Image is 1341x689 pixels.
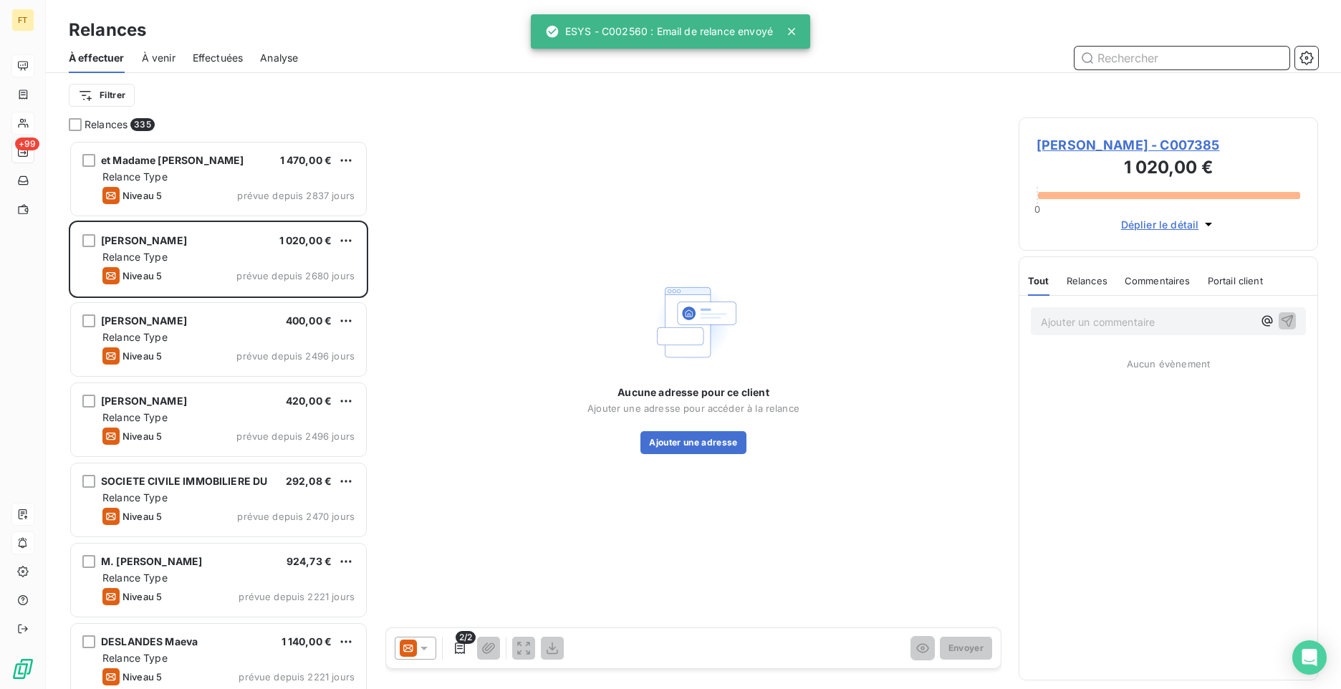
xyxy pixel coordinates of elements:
[239,671,355,683] span: prévue depuis 2221 jours
[102,411,168,423] span: Relance Type
[587,403,799,414] span: Ajouter une adresse pour accéder à la relance
[101,314,187,327] span: [PERSON_NAME]
[1028,275,1049,286] span: Tout
[648,276,739,368] img: Empty state
[236,350,355,362] span: prévue depuis 2496 jours
[286,314,332,327] span: 400,00 €
[280,154,332,166] span: 1 470,00 €
[239,591,355,602] span: prévue depuis 2221 jours
[1067,275,1107,286] span: Relances
[456,631,476,644] span: 2/2
[101,555,202,567] span: M. [PERSON_NAME]
[85,117,128,132] span: Relances
[11,9,34,32] div: FT
[101,154,244,166] span: et Madame [PERSON_NAME]
[69,140,368,689] div: grid
[237,190,355,201] span: prévue depuis 2837 jours
[102,652,168,664] span: Relance Type
[122,511,162,522] span: Niveau 5
[102,170,168,183] span: Relance Type
[122,430,162,442] span: Niveau 5
[11,657,34,680] img: Logo LeanPay
[1037,155,1300,183] h3: 1 020,00 €
[617,385,769,400] span: Aucune adresse pour ce client
[101,635,198,647] span: DESLANDES Maeva
[286,395,332,407] span: 420,00 €
[940,637,992,660] button: Envoyer
[1034,203,1040,215] span: 0
[286,475,332,487] span: 292,08 €
[130,118,154,131] span: 335
[122,190,162,201] span: Niveau 5
[640,431,746,454] button: Ajouter une adresse
[122,591,162,602] span: Niveau 5
[102,572,168,584] span: Relance Type
[236,430,355,442] span: prévue depuis 2496 jours
[102,251,168,263] span: Relance Type
[1117,216,1221,233] button: Déplier le détail
[101,395,187,407] span: [PERSON_NAME]
[69,84,135,107] button: Filtrer
[193,51,244,65] span: Effectuées
[287,555,332,567] span: 924,73 €
[101,475,267,487] span: SOCIETE CIVILE IMMOBILIERE DU
[142,51,176,65] span: À venir
[1127,358,1210,370] span: Aucun évènement
[102,491,168,503] span: Relance Type
[1208,275,1263,286] span: Portail client
[122,270,162,281] span: Niveau 5
[1075,47,1289,69] input: Rechercher
[15,138,39,150] span: +99
[69,51,125,65] span: À effectuer
[279,234,332,246] span: 1 020,00 €
[1121,217,1199,232] span: Déplier le détail
[101,234,187,246] span: [PERSON_NAME]
[260,51,298,65] span: Analyse
[282,635,332,647] span: 1 140,00 €
[1292,640,1327,675] div: Open Intercom Messenger
[236,270,355,281] span: prévue depuis 2680 jours
[122,671,162,683] span: Niveau 5
[1037,135,1300,155] span: [PERSON_NAME] - C007385
[545,19,773,44] div: ESYS - C002560 : Email de relance envoyé
[237,511,355,522] span: prévue depuis 2470 jours
[102,331,168,343] span: Relance Type
[69,17,146,43] h3: Relances
[122,350,162,362] span: Niveau 5
[1125,275,1191,286] span: Commentaires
